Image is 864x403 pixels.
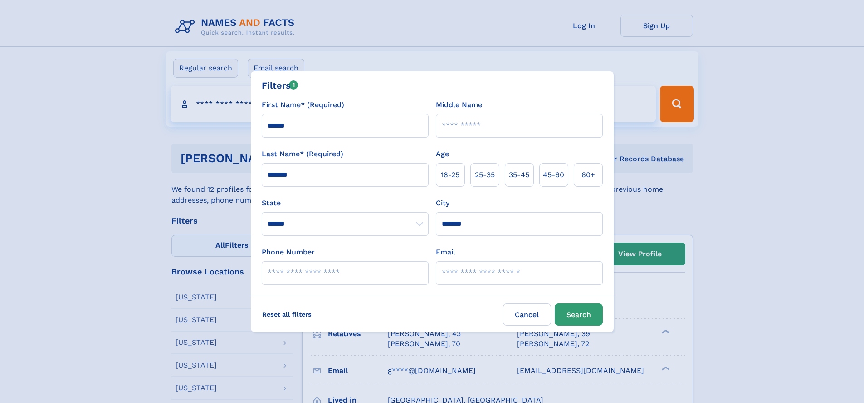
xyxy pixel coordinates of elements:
div: Filters [262,79,298,92]
label: Age [436,149,449,159]
label: State [262,198,429,209]
label: Reset all filters [256,303,317,325]
label: First Name* (Required) [262,100,344,110]
span: 18‑25 [441,169,459,180]
button: Search [555,303,603,326]
label: City [436,198,449,209]
span: 25‑35 [475,169,495,180]
span: 35‑45 [509,169,529,180]
label: Phone Number [262,247,315,258]
label: Email [436,247,455,258]
label: Last Name* (Required) [262,149,343,159]
span: 60+ [581,169,595,180]
label: Cancel [503,303,551,326]
label: Middle Name [436,100,482,110]
span: 45‑60 [543,169,564,180]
